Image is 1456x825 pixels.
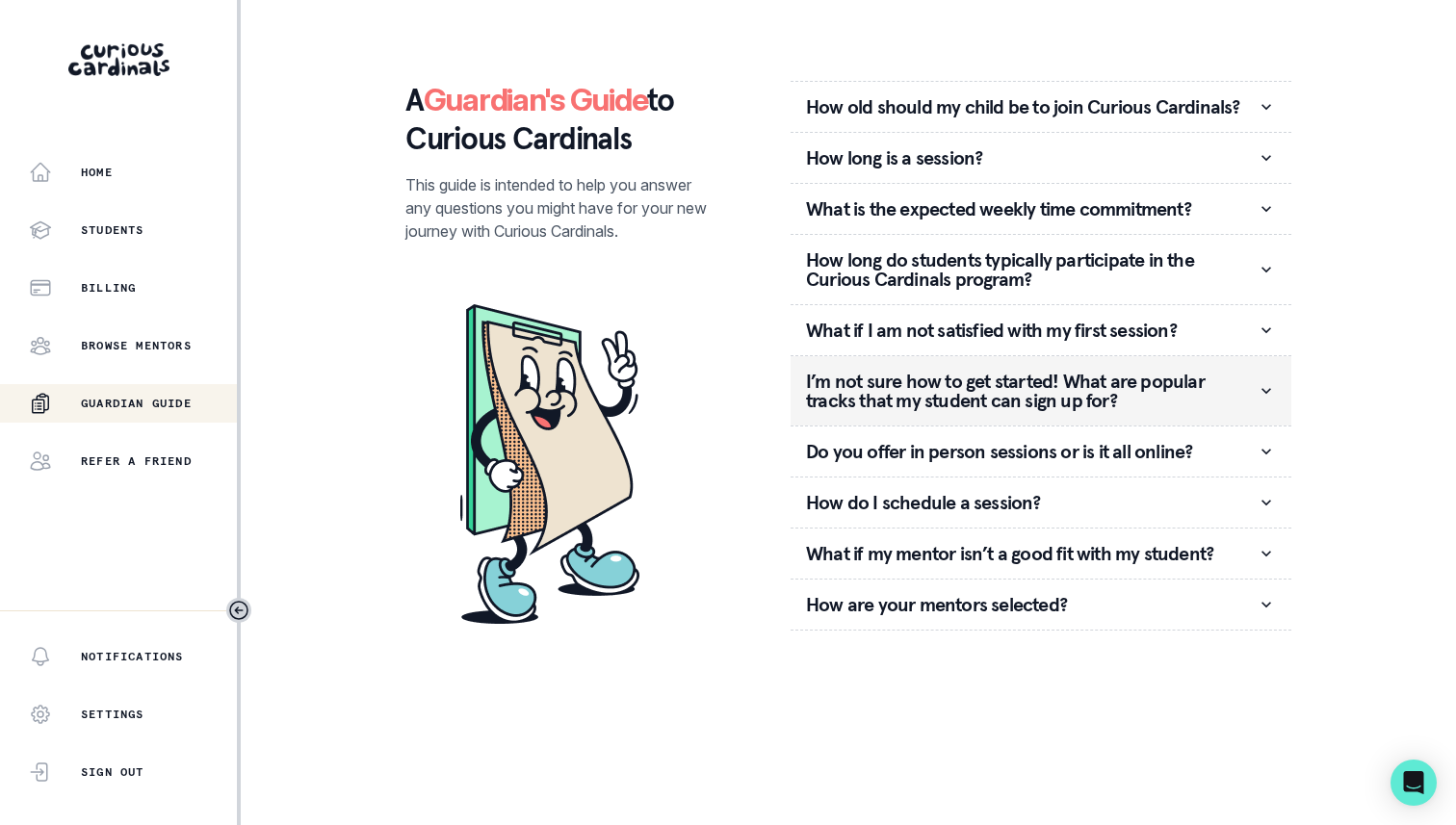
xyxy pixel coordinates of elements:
p: Browse Mentors [81,338,192,353]
p: Refer a friend [81,453,192,469]
p: How long do students typically participate in the Curious Cardinals program? [806,250,1257,289]
p: A to Curious Cardinals [405,81,714,158]
button: How long do students typically participate in the Curious Cardinals program? [791,235,1291,304]
p: What if I am not satisfied with my first session? [806,321,1257,340]
p: Guardian Guide [81,396,192,411]
p: I’m not sure how to get started! What are popular tracks that my student can sign up for? [806,372,1257,410]
button: How are your mentors selected? [791,580,1291,630]
p: Home [81,165,113,180]
span: Guardian's Guide [424,81,648,118]
div: Open Intercom Messenger [1391,760,1437,806]
p: How long is a session? [806,148,1257,168]
button: What is the expected weekly time commitment? [791,184,1291,234]
p: How are your mentors selected? [806,595,1257,614]
p: How old should my child be to join Curious Cardinals? [806,97,1257,116]
p: This guide is intended to help you answer any questions you might have for your new journey with ... [405,173,714,243]
img: Curious Cardinals Logo [68,43,169,76]
button: What if I am not satisfied with my first session? [791,305,1291,355]
button: What if my mentor isn’t a good fit with my student? [791,529,1291,579]
p: Students [81,222,144,238]
p: What if my mentor isn’t a good fit with my student? [806,544,1257,563]
p: Settings [81,707,144,722]
p: Notifications [81,649,184,664]
button: How long is a session? [791,133,1291,183]
p: Billing [81,280,136,296]
p: Do you offer in person sessions or is it all online? [806,442,1257,461]
button: Do you offer in person sessions or is it all online? [791,426,1291,477]
button: Toggle sidebar [226,598,251,623]
button: How old should my child be to join Curious Cardinals? [791,82,1291,132]
p: How do I schedule a session? [806,493,1257,512]
button: I’m not sure how to get started! What are popular tracks that my student can sign up for? [791,356,1291,425]
p: Sign Out [81,764,144,780]
button: How do I schedule a session? [791,477,1291,528]
p: What is the expected weekly time commitment? [806,199,1257,219]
